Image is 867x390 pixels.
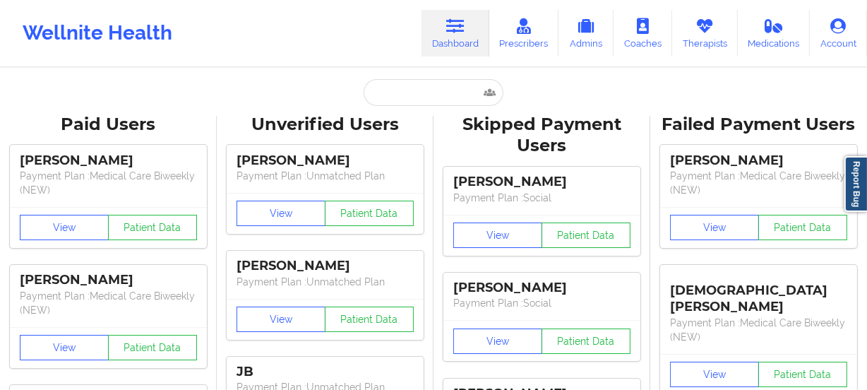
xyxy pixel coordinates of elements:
[421,10,489,57] a: Dashboard
[660,114,857,136] div: Failed Payment Users
[20,272,197,288] div: [PERSON_NAME]
[453,296,630,310] p: Payment Plan : Social
[325,307,414,332] button: Patient Data
[237,275,414,289] p: Payment Plan : Unmatched Plan
[810,10,867,57] a: Account
[489,10,559,57] a: Prescribers
[670,272,847,315] div: [DEMOGRAPHIC_DATA][PERSON_NAME]
[237,153,414,169] div: [PERSON_NAME]
[542,223,630,248] button: Patient Data
[20,215,109,240] button: View
[20,289,197,317] p: Payment Plan : Medical Care Biweekly (NEW)
[670,362,759,387] button: View
[542,329,630,354] button: Patient Data
[558,10,614,57] a: Admins
[227,114,424,136] div: Unverified Users
[20,335,109,360] button: View
[453,191,630,205] p: Payment Plan : Social
[453,329,542,354] button: View
[670,215,759,240] button: View
[758,362,847,387] button: Patient Data
[453,280,630,296] div: [PERSON_NAME]
[108,215,197,240] button: Patient Data
[453,223,542,248] button: View
[670,316,847,344] p: Payment Plan : Medical Care Biweekly (NEW)
[443,114,640,158] div: Skipped Payment Users
[670,153,847,169] div: [PERSON_NAME]
[453,174,630,190] div: [PERSON_NAME]
[844,156,867,212] a: Report Bug
[10,114,207,136] div: Paid Users
[237,364,414,380] div: JB
[237,169,414,183] p: Payment Plan : Unmatched Plan
[614,10,672,57] a: Coaches
[758,215,847,240] button: Patient Data
[672,10,738,57] a: Therapists
[237,201,325,226] button: View
[738,10,811,57] a: Medications
[670,169,847,197] p: Payment Plan : Medical Care Biweekly (NEW)
[325,201,414,226] button: Patient Data
[108,335,197,360] button: Patient Data
[20,153,197,169] div: [PERSON_NAME]
[237,307,325,332] button: View
[20,169,197,197] p: Payment Plan : Medical Care Biweekly (NEW)
[237,258,414,274] div: [PERSON_NAME]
